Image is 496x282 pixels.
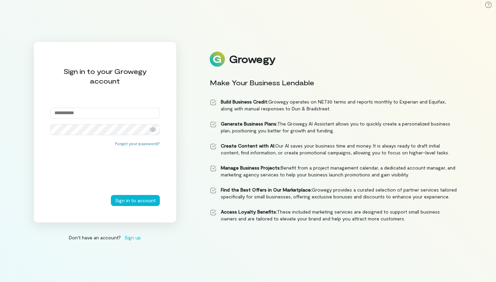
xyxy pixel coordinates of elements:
button: Forgot your password? [115,141,160,146]
strong: Access Loyalty Benefits: [221,209,277,215]
li: Growegy operates on NET30 terms and reports monthly to Experian and Equifax, along with manual re... [210,98,457,112]
li: The Growegy AI Assistant allows you to quickly create a personalized business plan, positioning y... [210,120,457,134]
strong: Create Content with AI: [221,143,275,149]
strong: Generate Business Plans: [221,121,277,127]
img: Logo [210,52,225,67]
div: Sign in to your Growegy account [50,66,160,86]
li: Growegy provides a curated selection of partner services tailored specifically for small business... [210,186,457,200]
div: Don’t have an account? [33,234,177,241]
div: Growegy [229,53,275,65]
li: Our AI saves your business time and money. It is always ready to draft initial content, find info... [210,142,457,156]
button: Sign in to account [111,195,160,206]
div: Make Your Business Lendable [210,78,457,87]
span: Sign up [124,234,141,241]
strong: Build Business Credit: [221,99,268,105]
li: These included marketing services are designed to support small business owners and are tailored ... [210,208,457,222]
strong: Find the Best Offers in Our Marketplace: [221,187,312,193]
li: Benefit from a project management calendar, a dedicated account manager, and marketing agency ser... [210,164,457,178]
strong: Manage Business Projects: [221,165,281,171]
